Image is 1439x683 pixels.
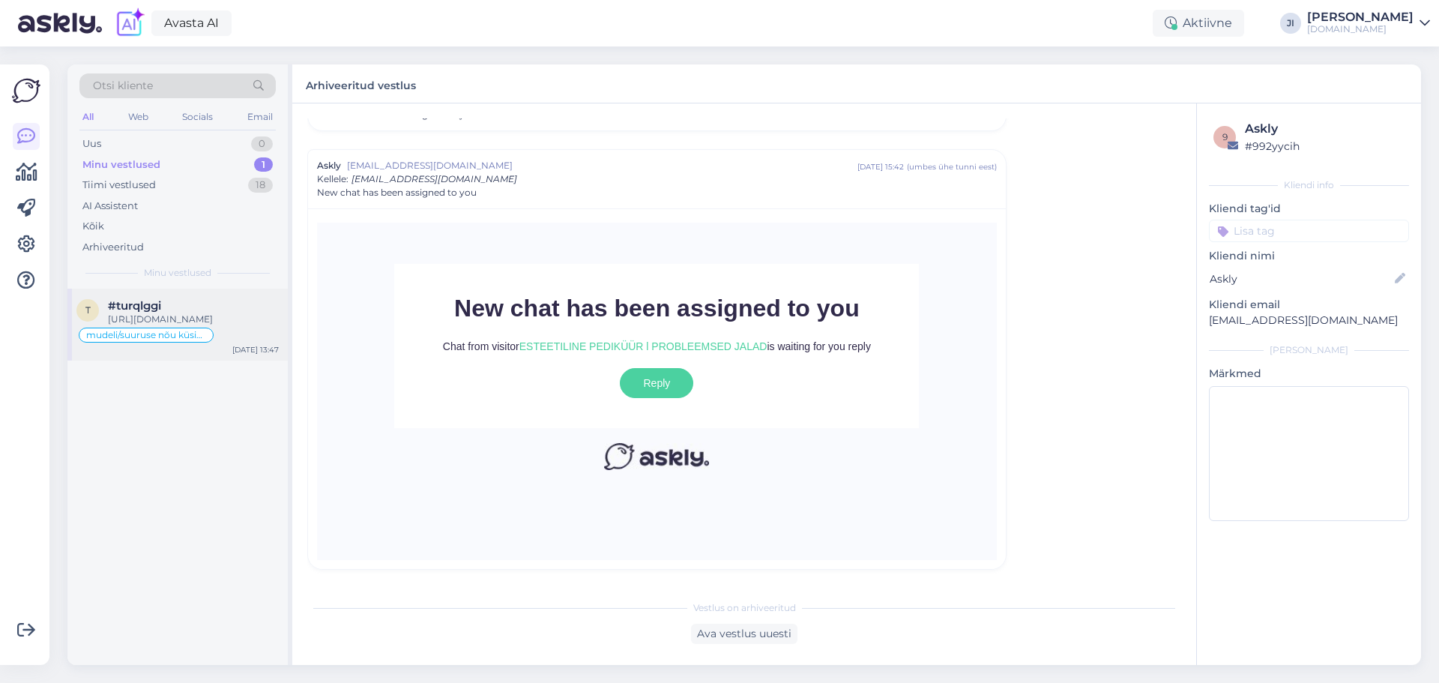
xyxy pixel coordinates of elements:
div: Kõik [82,219,104,234]
span: New chat has been assigned to you [317,186,477,199]
input: Lisa nimi [1210,271,1392,287]
img: Askly logo [604,443,709,470]
p: Märkmed [1209,366,1409,382]
span: Askly [317,159,341,172]
img: Askly Logo [12,76,40,105]
div: Tiimi vestlused [82,178,156,193]
p: Kliendi tag'id [1209,201,1409,217]
div: JI [1280,13,1301,34]
p: Chat from visitor is waiting for you reply [428,340,885,353]
div: [DATE] 13:47 [232,344,279,355]
a: Reply [620,368,693,398]
span: 9 [1222,131,1228,142]
span: [EMAIL_ADDRESS][DOMAIN_NAME] [352,173,517,184]
div: # 992yycih [1245,138,1405,154]
div: 0 [251,136,273,151]
div: [DATE] 15:42 [857,161,904,172]
div: [DOMAIN_NAME] [1307,23,1414,35]
div: [PERSON_NAME] [1307,11,1414,23]
div: Aktiivne [1153,10,1244,37]
span: ESTEETILINE PEDIKÜÜR l PROBLEEMSED JALAD [519,340,767,352]
a: [PERSON_NAME][DOMAIN_NAME] [1307,11,1430,35]
span: [EMAIL_ADDRESS][DOMAIN_NAME] [347,159,857,172]
span: #turqlggi [108,299,161,313]
span: Vestlus on arhiveeritud [693,601,796,615]
div: Email [244,107,276,127]
div: Askly [1245,120,1405,138]
input: Lisa tag [1209,220,1409,242]
div: All [79,107,97,127]
span: Reply [643,377,670,389]
div: Arhiveeritud [82,240,144,255]
span: t [85,304,91,316]
div: Kliendi info [1209,178,1409,192]
div: [URL][DOMAIN_NAME] [108,313,279,326]
label: Arhiveeritud vestlus [306,73,416,94]
p: Kliendi email [1209,297,1409,313]
div: Socials [179,107,216,127]
span: Otsi kliente [93,78,153,94]
div: ( umbes ühe tunni eest ) [907,161,997,172]
div: Uus [82,136,101,151]
div: 1 [254,157,273,172]
div: [PERSON_NAME] [1209,343,1409,357]
p: Kliendi nimi [1209,248,1409,264]
img: explore-ai [114,7,145,39]
div: Minu vestlused [82,157,160,172]
p: [EMAIL_ADDRESS][DOMAIN_NAME] [1209,313,1409,328]
span: mudeli/suuruse nõu küsimine [86,331,206,340]
div: AI Assistent [82,199,138,214]
div: Ava vestlus uuesti [691,624,797,644]
h3: New chat has been assigned to you [428,294,885,340]
div: Web [125,107,151,127]
span: Minu vestlused [144,266,211,280]
span: Kellele : [317,173,349,184]
a: Avasta AI [151,10,232,36]
div: 18 [248,178,273,193]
